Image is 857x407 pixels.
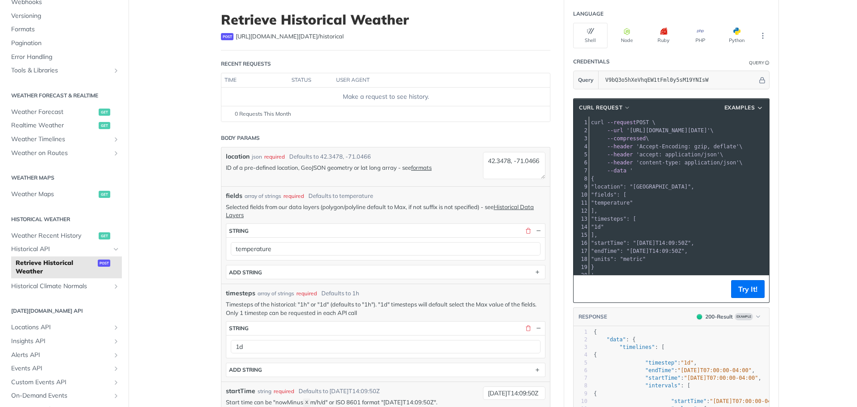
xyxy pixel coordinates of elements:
button: Show subpages for Weather Timelines [112,136,120,143]
div: required [296,290,317,298]
p: Selected fields from our data layers (polygon/polyline default to Max, if not suffix is not speci... [226,203,545,219]
h2: [DATE][DOMAIN_NAME] API [7,307,122,315]
svg: More ellipsis [759,32,767,40]
div: 6 [574,159,589,167]
span: Weather Recent History [11,231,96,240]
a: Weather Forecastget [7,105,122,119]
span: : [ [594,382,691,389]
span: --request [607,119,636,126]
span: Examples [724,104,755,112]
span: { [594,329,597,335]
a: Pagination [7,37,122,50]
div: array of strings [245,192,281,200]
p: ID of a pre-defined location, GeoJSON geometry or lat long array - see [226,164,478,172]
div: 16 [574,239,589,247]
div: 9 [574,183,589,191]
button: string [226,224,545,237]
span: --header [607,143,633,150]
div: 17 [574,247,589,255]
div: QueryInformation [749,59,770,66]
button: 200200-ResultExample [692,312,765,321]
span: get [99,122,110,129]
a: Locations APIShow subpages for Locations API [7,321,122,334]
button: Show subpages for Alerts API [112,352,120,359]
span: curl [591,119,604,126]
span: "startTime": "[DATE]T14:09:50Z", [591,240,694,246]
button: Node [610,23,644,48]
div: 5 [574,359,587,367]
span: POST \ [591,119,656,126]
a: Events APIShow subpages for Events API [7,362,122,375]
span: "intervals" [645,382,681,389]
label: startTime [226,386,255,396]
button: Hide [534,227,542,235]
span: Pagination [11,39,120,48]
span: ], [591,208,597,214]
span: 200 [697,314,702,319]
button: Shell [573,23,607,48]
button: Show subpages for Events API [112,365,120,372]
a: Weather Mapsget [7,188,122,201]
button: Hide [757,76,767,84]
div: 5 [574,151,589,159]
span: "fields": [ [591,192,626,198]
span: X [305,400,308,406]
div: 10 [574,191,589,199]
span: --header [607,159,633,166]
th: time [221,73,288,88]
button: Hide subpages for Historical API [112,246,120,253]
div: ADD string [229,366,262,373]
span: "[DATE]T07:00:00-04:00" [678,367,752,373]
div: 7 [574,167,589,175]
span: Realtime Weather [11,121,96,130]
div: 20 [574,271,589,279]
span: \ [591,143,743,150]
div: 8 [574,382,587,390]
div: 1 [574,328,587,336]
span: Insights API [11,337,110,346]
div: string [229,227,249,234]
span: Weather Timelines [11,135,110,144]
a: Versioning [7,9,122,23]
span: "timesteps": [ [591,216,636,222]
span: : [ [594,344,665,350]
div: 8 [574,175,589,183]
div: Make a request to see history. [225,92,546,101]
span: "units": "metric" [591,256,646,262]
button: Query [574,71,599,89]
div: Query [749,59,764,66]
button: Try It! [731,280,765,298]
a: Weather Recent Historyget [7,229,122,243]
span: ], [591,232,597,238]
span: "location": "[GEOGRAPHIC_DATA]", [591,184,694,190]
span: Weather Maps [11,190,96,199]
span: "startTime" [671,398,706,404]
span: Events API [11,364,110,373]
span: "timelines" [620,344,655,350]
span: : , [594,375,761,381]
p: Start time can be "nowMinus m/h/d" or ISO 8601 format "[DATE]T14:09:50Z". [226,398,478,407]
span: "startTime" [645,375,681,381]
span: \ [591,135,649,142]
button: Show subpages for Tools & Libraries [112,67,120,74]
div: 10 [574,398,587,405]
span: --url [607,127,623,134]
a: Realtime Weatherget [7,119,122,132]
a: Retrieve Historical Weatherpost [11,256,122,278]
span: --header [607,151,633,158]
button: More Languages [756,29,770,42]
span: Example [735,313,753,320]
div: Defaults to [DATE]T14:09:50Z [299,387,380,396]
h1: Retrieve Historical Weather [221,12,550,28]
span: fields [226,191,242,201]
span: \ [591,151,723,158]
div: Language [573,10,603,18]
button: ADD string [226,363,545,377]
span: Formats [11,25,120,34]
a: Historical Data Layers [226,203,534,218]
button: Delete [524,227,532,235]
span: 'accept: application/json' [636,151,720,158]
div: 9 [574,390,587,398]
span: } [591,264,594,270]
div: 2 [574,126,589,134]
